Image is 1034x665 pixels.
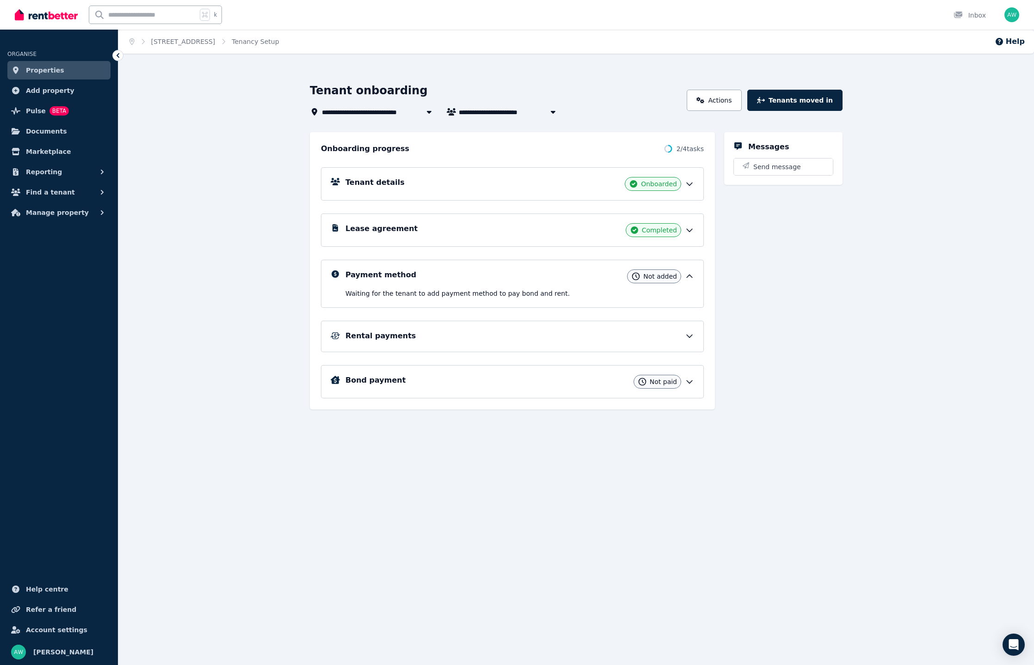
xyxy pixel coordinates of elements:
span: Properties [26,65,64,76]
h5: Payment method [345,269,416,281]
span: Onboarded [641,179,677,189]
span: Not paid [650,377,677,386]
button: Reporting [7,163,111,181]
img: RentBetter [15,8,78,22]
a: Account settings [7,621,111,639]
button: Tenants moved in [747,90,843,111]
h5: Tenant details [345,177,405,188]
button: Manage property [7,203,111,222]
a: [STREET_ADDRESS] [151,38,215,45]
span: k [214,11,217,18]
a: PulseBETA [7,102,111,120]
span: Account settings [26,624,87,635]
div: Inbox [954,11,986,20]
a: Marketplace [7,142,111,161]
span: Reporting [26,166,62,177]
img: Rental Payments [331,332,340,339]
img: Andrew Wong [11,645,26,659]
span: Refer a friend [26,604,76,615]
span: Manage property [26,207,89,218]
span: 2 / 4 tasks [677,144,704,153]
a: Properties [7,61,111,79]
span: Find a tenant [26,187,75,198]
button: Find a tenant [7,183,111,201]
span: Completed [642,226,677,235]
a: Actions [687,90,742,111]
p: Waiting for the tenant to add payment method to pay bond and rent . [345,289,694,298]
h5: Bond payment [345,375,406,386]
button: Help [995,36,1025,47]
nav: Breadcrumb [118,30,290,54]
span: Help centre [26,584,68,595]
span: Marketplace [26,146,71,157]
img: Andrew Wong [1004,7,1019,22]
span: Tenancy Setup [232,37,279,46]
a: Documents [7,122,111,140]
span: Not added [643,272,677,281]
h2: Onboarding progress [321,143,409,154]
h5: Lease agreement [345,223,418,234]
h5: Rental payments [345,330,416,342]
span: Send message [753,162,801,171]
span: ORGANISE [7,51,37,57]
a: Add property [7,81,111,100]
span: BETA [49,106,69,116]
span: Documents [26,126,67,137]
a: Refer a friend [7,600,111,619]
h5: Messages [748,141,789,153]
button: Send message [734,159,833,175]
span: [PERSON_NAME] [33,647,93,658]
a: Help centre [7,580,111,598]
div: Open Intercom Messenger [1003,634,1025,656]
span: Pulse [26,105,46,116]
h1: Tenant onboarding [310,83,428,98]
img: Bond Details [331,376,340,384]
span: Add property [26,85,74,96]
